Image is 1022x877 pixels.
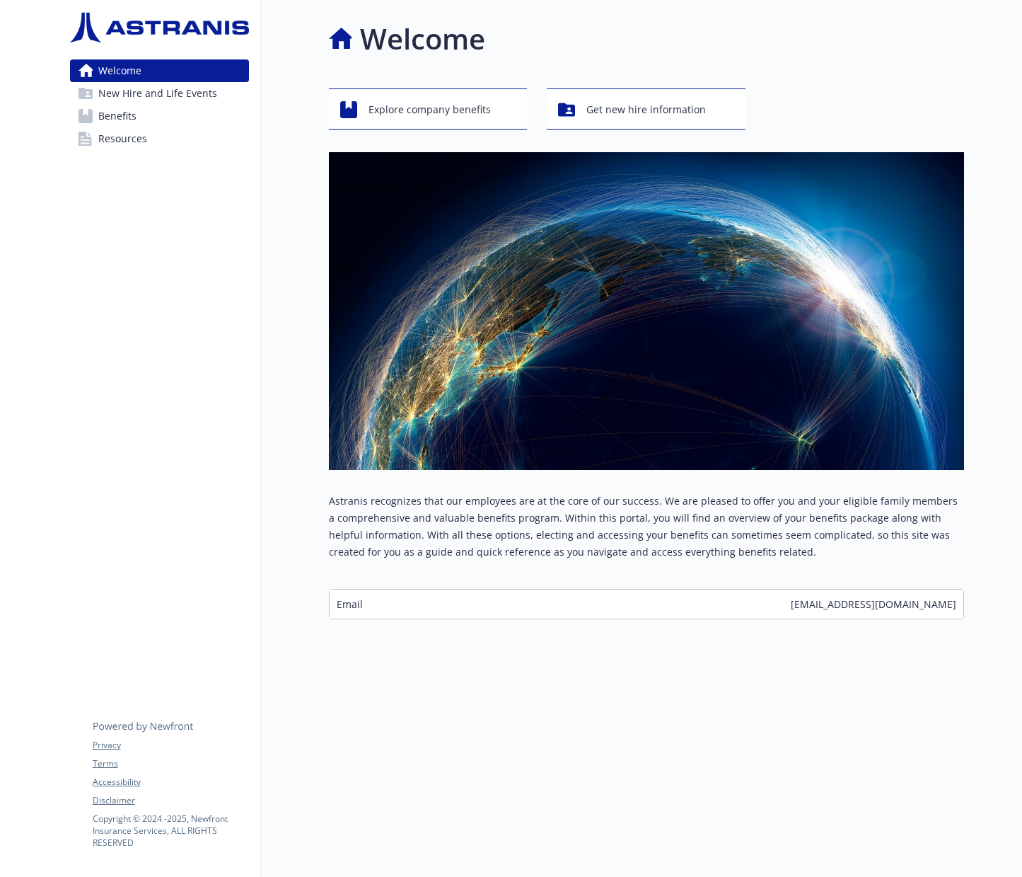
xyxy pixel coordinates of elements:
[337,597,363,612] span: Email
[329,88,528,130] button: Explore company benefits
[93,776,248,789] a: Accessibility
[93,794,248,807] a: Disclaimer
[547,88,745,130] button: Get new hire information
[368,96,491,123] span: Explore company benefits
[93,813,248,849] p: Copyright © 2024 - 2025 , Newfront Insurance Services, ALL RIGHTS RESERVED
[93,739,248,752] a: Privacy
[360,18,485,60] h1: Welcome
[70,105,249,127] a: Benefits
[791,597,956,612] span: [EMAIL_ADDRESS][DOMAIN_NAME]
[98,105,137,127] span: Benefits
[98,59,141,82] span: Welcome
[98,127,147,150] span: Resources
[329,493,964,561] p: Astranis recognizes that our employees are at the core of our success. We are pleased to offer yo...
[70,59,249,82] a: Welcome
[70,127,249,150] a: Resources
[586,96,706,123] span: Get new hire information
[93,757,248,770] a: Terms
[329,152,964,470] img: overview page banner
[98,82,217,105] span: New Hire and Life Events
[70,82,249,105] a: New Hire and Life Events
